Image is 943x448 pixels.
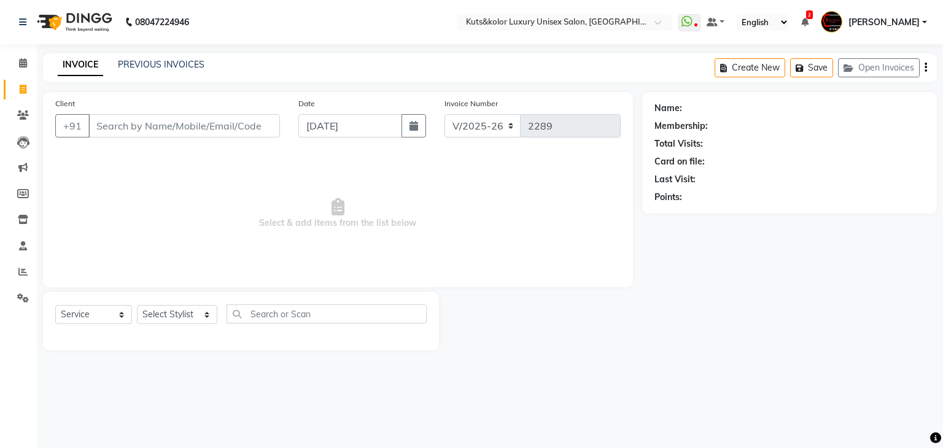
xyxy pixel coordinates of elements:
label: Client [55,98,75,109]
span: Select & add items from the list below [55,152,621,275]
a: PREVIOUS INVOICES [118,59,204,70]
div: Total Visits: [654,137,703,150]
input: Search by Name/Mobile/Email/Code [88,114,280,137]
div: Points: [654,191,682,204]
b: 08047224946 [135,5,189,39]
span: [PERSON_NAME] [848,16,920,29]
a: INVOICE [58,54,103,76]
img: Sagarika [821,11,842,33]
label: Invoice Number [444,98,498,109]
div: Last Visit: [654,173,696,186]
div: Name: [654,102,682,115]
label: Date [298,98,315,109]
span: 2 [806,10,813,19]
a: 2 [801,17,809,28]
button: Create New [715,58,785,77]
input: Search or Scan [227,304,427,323]
div: Membership: [654,120,708,133]
button: Save [790,58,833,77]
button: Open Invoices [838,58,920,77]
button: +91 [55,114,90,137]
div: Card on file: [654,155,705,168]
img: logo [31,5,115,39]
